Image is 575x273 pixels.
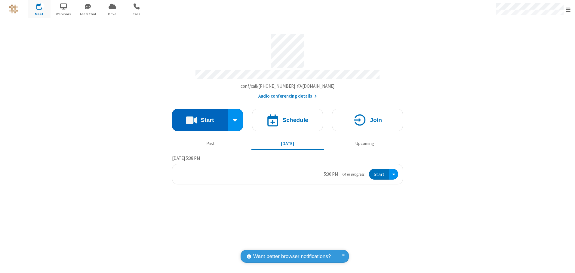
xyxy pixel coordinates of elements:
[343,171,364,177] em: in progress
[172,30,403,100] section: Account details
[172,109,228,131] button: Start
[560,257,570,269] iframe: Chat
[252,109,323,131] button: Schedule
[77,11,99,17] span: Team Chat
[241,83,335,89] span: Copy my meeting room link
[332,109,403,131] button: Join
[172,155,200,161] span: [DATE] 5:38 PM
[101,11,124,17] span: Drive
[282,117,308,123] h4: Schedule
[370,117,382,123] h4: Join
[9,5,18,14] img: QA Selenium DO NOT DELETE OR CHANGE
[28,11,51,17] span: Meet
[258,93,317,100] button: Audio conferencing details
[369,169,389,180] button: Start
[253,253,331,260] span: Want better browser notifications?
[174,138,247,149] button: Past
[228,109,243,131] div: Start conference options
[41,3,45,8] div: 1
[125,11,148,17] span: Calls
[389,169,398,180] div: Open menu
[241,83,335,90] button: Copy my meeting room linkCopy my meeting room link
[324,171,338,178] div: 5:30 PM
[251,138,324,149] button: [DATE]
[52,11,75,17] span: Webinars
[172,155,403,185] section: Today's Meetings
[328,138,401,149] button: Upcoming
[201,117,214,123] h4: Start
